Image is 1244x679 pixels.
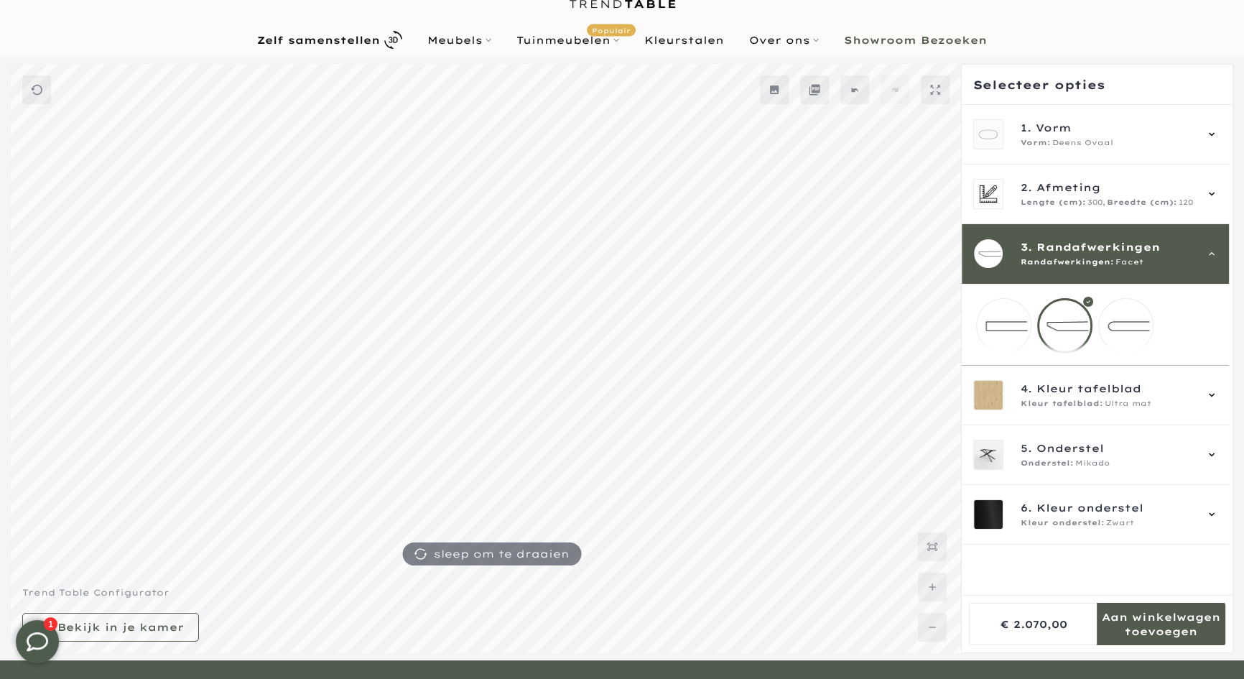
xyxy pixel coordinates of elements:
iframe: toggle-frame [1,606,73,678]
b: Zelf samenstellen [257,35,380,45]
a: Over ons [737,32,832,49]
span: Populair [587,24,636,36]
a: TuinmeubelenPopulair [504,32,632,49]
a: Showroom Bezoeken [832,32,1000,49]
a: Zelf samenstellen [245,27,415,52]
a: Kleurstalen [632,32,737,49]
a: Meubels [415,32,504,49]
b: Showroom Bezoeken [844,35,987,45]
